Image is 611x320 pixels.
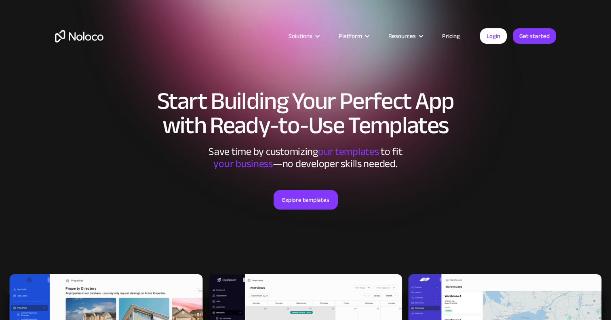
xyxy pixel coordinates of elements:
[289,31,312,41] div: Solutions
[278,31,329,41] div: Solutions
[213,154,273,174] span: your business
[378,31,432,41] div: Resources
[329,31,378,41] div: Platform
[274,190,338,210] a: Explore templates
[480,28,507,44] a: Login
[513,28,556,44] a: Get started
[55,89,556,138] h1: Start Building Your Perfect App with Ready-to-Use Templates
[55,30,103,42] a: home
[184,146,427,170] div: Save time by customizing to fit ‍ —no developer skills needed.
[432,31,470,41] a: Pricing
[388,31,416,41] div: Resources
[318,142,379,161] span: our templates
[339,31,362,41] div: Platform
